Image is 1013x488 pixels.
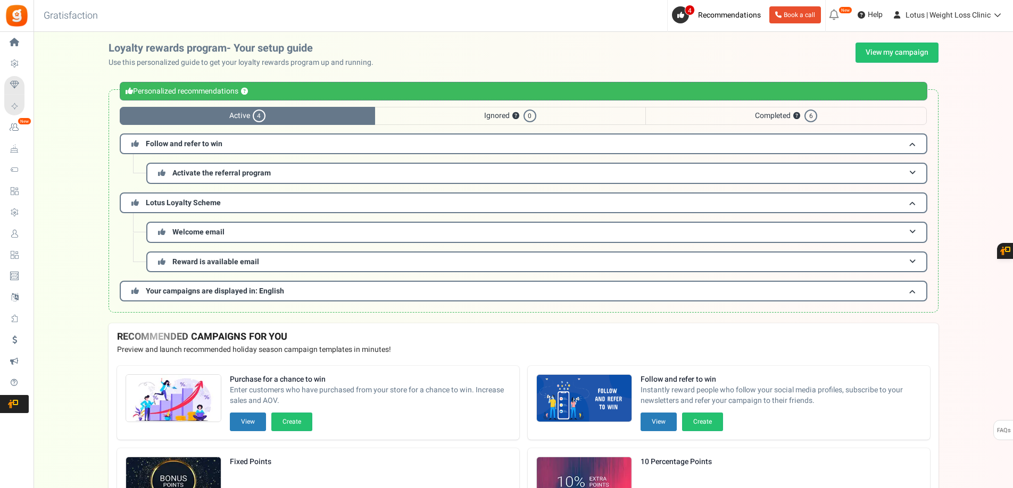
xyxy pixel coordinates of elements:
[120,107,375,125] span: Active
[146,197,221,208] span: Lotus Loyalty Scheme
[230,374,511,385] strong: Purchase for a chance to win
[769,6,821,23] a: Book a call
[524,110,536,122] span: 0
[5,4,29,28] img: Gratisfaction
[906,10,991,21] span: Lotus | Weight Loss Clinic
[641,385,921,406] span: Instantly reward people who follow your social media profiles, subscribe to your newsletters and ...
[120,82,927,100] div: Personalized recommendations
[685,5,695,15] span: 4
[512,113,519,120] button: ?
[271,413,312,431] button: Create
[853,6,887,23] a: Help
[109,57,382,68] p: Use this personalized guide to get your loyalty rewards program up and running.
[146,138,222,149] span: Follow and refer to win
[804,110,817,122] span: 6
[865,10,883,20] span: Help
[230,385,511,406] span: Enter customers who have purchased from your store for a chance to win. Increase sales and AOV.
[230,457,312,467] strong: Fixed Points
[682,413,723,431] button: Create
[230,413,266,431] button: View
[172,226,225,238] span: Welcome email
[146,285,284,297] span: Your campaigns are displayed in: English
[672,6,765,23] a: 4 Recommendations
[997,420,1011,441] span: FAQs
[117,332,930,342] h4: RECOMMENDED CAMPAIGNS FOR YOU
[117,344,930,355] p: Preview and launch recommended holiday season campaign templates in minutes!
[109,43,382,54] h2: Loyalty rewards program- Your setup guide
[172,256,259,267] span: Reward is available email
[375,107,645,125] span: Ignored
[641,457,723,467] strong: 10 Percentage Points
[838,6,852,14] em: New
[856,43,939,63] a: View my campaign
[793,113,800,120] button: ?
[253,110,265,122] span: 4
[4,119,29,137] a: New
[641,374,921,385] strong: Follow and refer to win
[698,10,761,21] span: Recommendations
[172,167,271,179] span: Activate the referral program
[18,117,31,125] em: New
[32,5,110,27] h3: Gratisfaction
[537,375,632,423] img: Recommended Campaigns
[126,375,221,423] img: Recommended Campaigns
[641,413,677,431] button: View
[241,88,248,95] button: ?
[645,107,927,125] span: Completed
